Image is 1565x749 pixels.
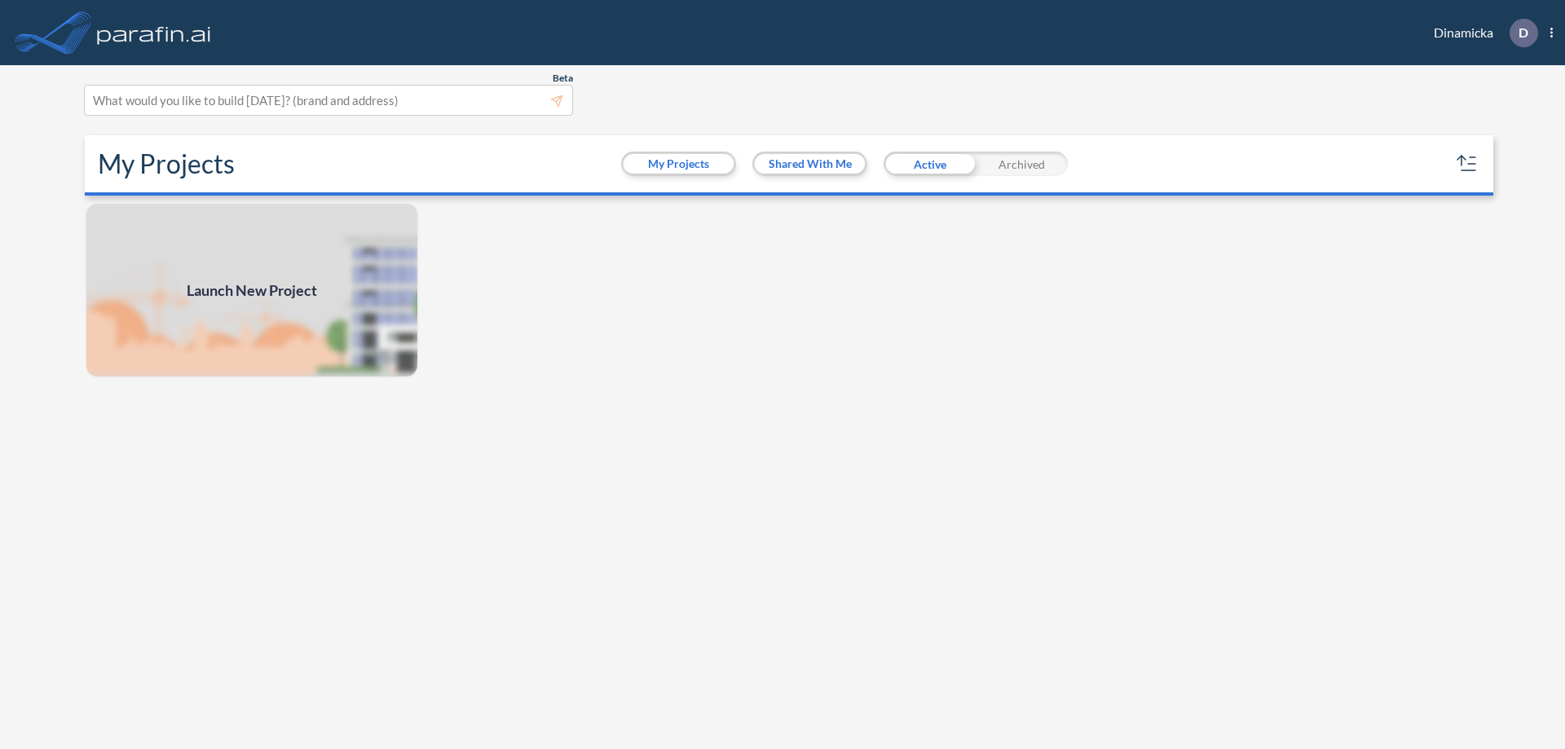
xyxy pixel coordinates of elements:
[98,148,235,179] h2: My Projects
[85,202,419,378] a: Launch New Project
[624,154,734,174] button: My Projects
[94,16,214,49] img: logo
[187,280,317,302] span: Launch New Project
[85,202,419,378] img: add
[553,72,573,85] span: Beta
[884,152,976,176] div: Active
[976,152,1068,176] div: Archived
[1454,151,1480,177] button: sort
[755,154,865,174] button: Shared With Me
[1409,19,1553,47] div: Dinamicka
[1519,25,1528,40] p: D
